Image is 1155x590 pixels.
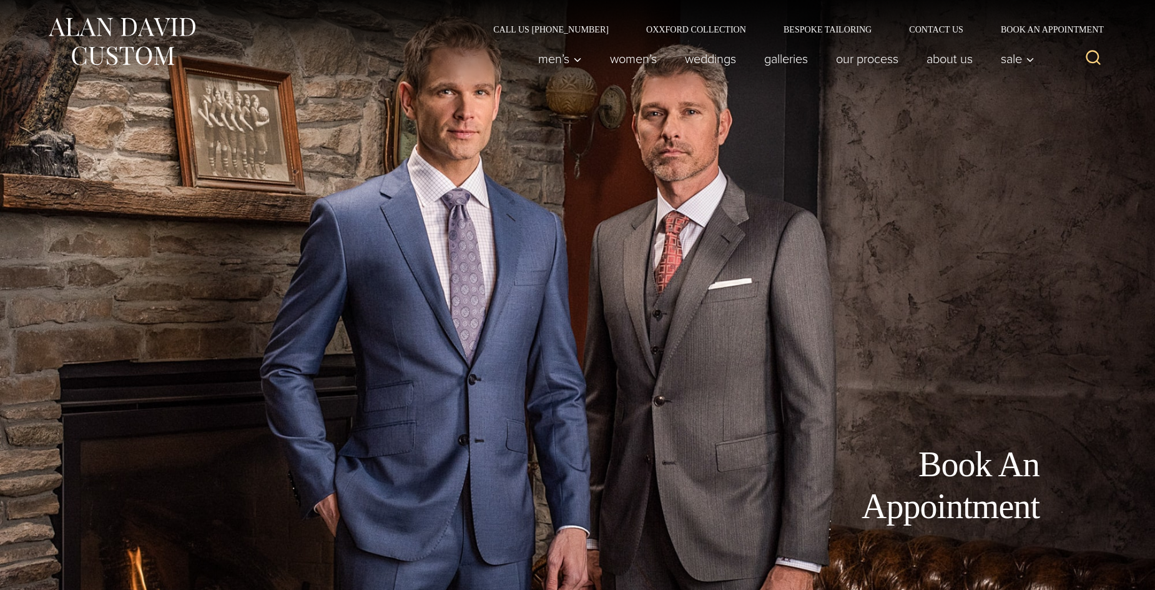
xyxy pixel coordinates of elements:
nav: Primary Navigation [524,46,1041,71]
span: Sale [1001,52,1035,65]
a: Contact Us [890,25,982,34]
a: Our Process [822,46,913,71]
nav: Secondary Navigation [474,25,1108,34]
h1: Book An Appointment [759,444,1039,527]
a: Book an Appointment [982,25,1108,34]
a: Call Us [PHONE_NUMBER] [474,25,627,34]
a: Women’s [596,46,671,71]
button: View Search Form [1078,44,1108,74]
a: About Us [913,46,987,71]
a: Oxxford Collection [627,25,765,34]
img: Alan David Custom [47,14,197,69]
a: weddings [671,46,750,71]
a: Galleries [750,46,822,71]
span: Men’s [538,52,582,65]
a: Bespoke Tailoring [765,25,890,34]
